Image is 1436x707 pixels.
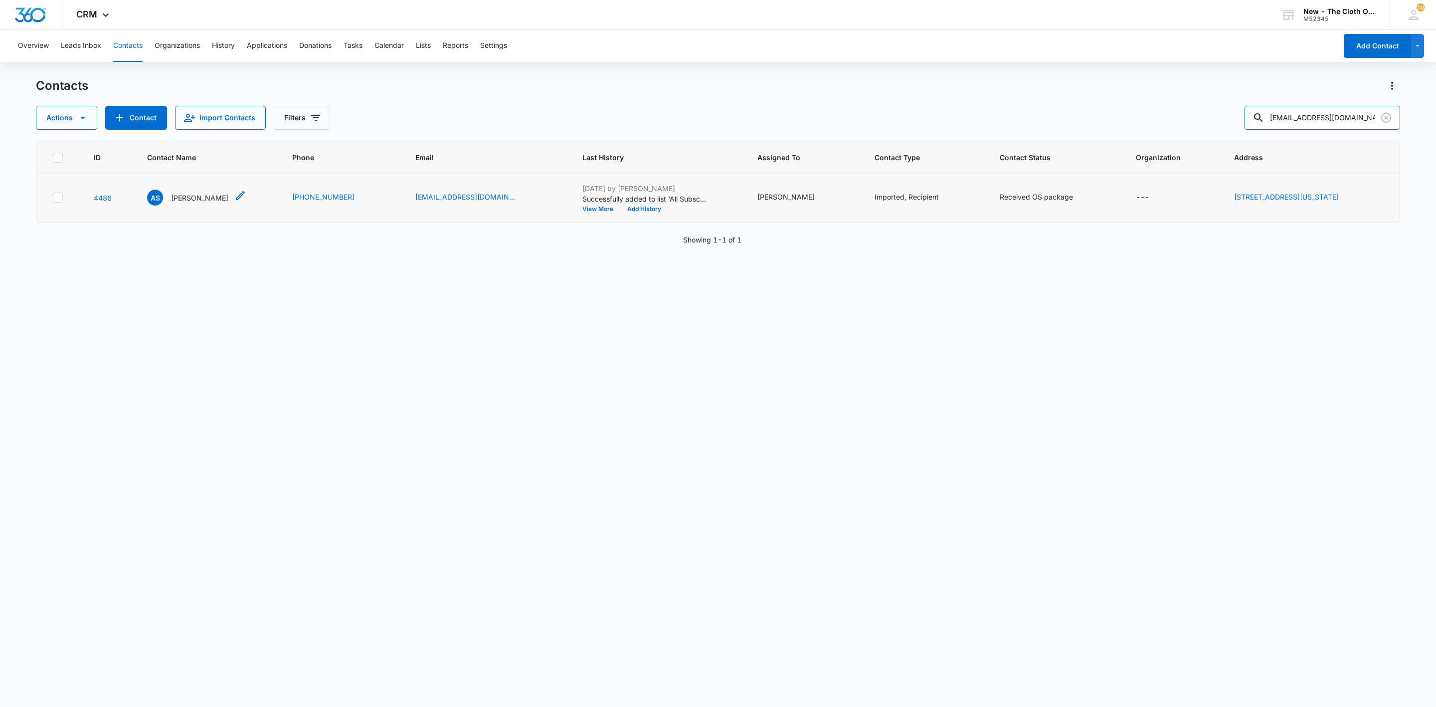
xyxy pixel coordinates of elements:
span: Assigned To [757,152,836,163]
button: View More [582,206,620,212]
button: Overview [18,30,49,62]
button: Lists [416,30,431,62]
div: Organization - - Select to Edit Field [1136,192,1167,204]
button: Settings [480,30,507,62]
button: Tasks [344,30,362,62]
button: Reports [443,30,468,62]
span: 10 [1417,3,1425,11]
div: notifications count [1417,3,1425,11]
button: Leads Inbox [61,30,101,62]
span: Phone [292,152,377,163]
div: Contact Name - Adelia Seay - Select to Edit Field [147,190,246,206]
span: Contact Type [875,152,961,163]
button: Contacts [113,30,143,62]
button: Actions [1384,78,1400,94]
div: --- [1136,192,1149,204]
a: [STREET_ADDRESS][US_STATE] [1234,193,1339,201]
div: Email - adamsadelia1@gmail.com - Select to Edit Field [415,192,533,204]
div: Phone - (985) 664-6903 - Select to Edit Field [292,192,372,204]
span: Contact Name [147,152,254,163]
input: Search Contacts [1245,106,1400,130]
span: CRM [76,9,97,19]
span: Email [415,152,544,163]
div: account name [1303,7,1376,15]
a: [PHONE_NUMBER] [292,192,355,202]
p: [PERSON_NAME] [171,193,228,203]
div: Imported, Recipient [875,192,939,202]
div: [PERSON_NAME] [757,192,815,202]
div: Contact Status - Received OS package - Select to Edit Field [1000,192,1091,204]
a: Navigate to contact details page for Adelia Seay [94,194,112,202]
div: Assigned To - Sadie Cora - Select to Edit Field [757,192,833,204]
button: Import Contacts [175,106,266,130]
button: Calendar [374,30,404,62]
p: Showing 1-1 of 1 [683,235,741,245]
button: Organizations [155,30,200,62]
span: Contact Status [1000,152,1097,163]
span: Last History [582,152,719,163]
p: [DATE] by [PERSON_NAME] [582,183,707,194]
button: Actions [36,106,97,130]
button: History [212,30,235,62]
span: AS [147,190,163,206]
p: Successfully added to list 'All Subscribers'. [582,194,707,204]
span: Address [1234,152,1369,163]
span: Organization [1136,152,1196,163]
div: Contact Type - Imported, Recipient - Select to Edit Field [875,192,957,204]
span: ID [94,152,109,163]
div: Received OS package [1000,192,1073,202]
button: Add Contact [105,106,167,130]
button: Add Contact [1344,34,1411,58]
button: Applications [247,30,287,62]
button: Add History [620,206,668,212]
div: Address - 523 13th Street, Sylacauga, Alabama, 35150 - Select to Edit Field [1234,192,1357,204]
a: [EMAIL_ADDRESS][DOMAIN_NAME] [415,192,515,202]
div: account id [1303,15,1376,22]
button: Donations [299,30,332,62]
h1: Contacts [36,78,88,93]
button: Clear [1378,110,1394,126]
button: Filters [274,106,330,130]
